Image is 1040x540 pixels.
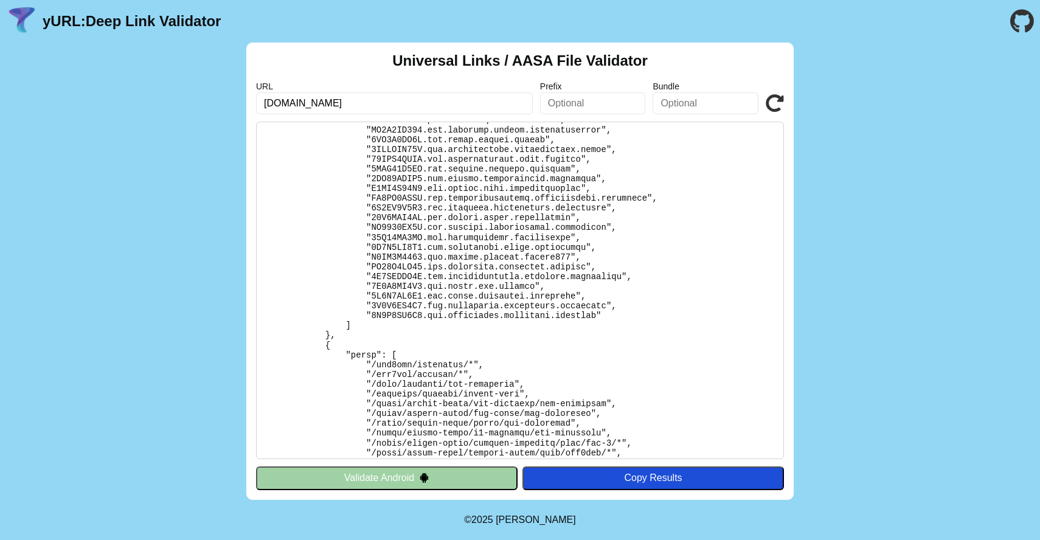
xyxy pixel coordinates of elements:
input: Required [256,92,533,114]
a: yURL:Deep Link Validator [43,13,221,30]
label: Bundle [653,81,758,91]
h2: Universal Links / AASA File Validator [392,52,648,69]
footer: © [464,500,575,540]
div: Copy Results [529,472,778,483]
input: Optional [653,92,758,114]
span: 2025 [471,514,493,525]
img: yURL Logo [6,5,38,37]
img: droidIcon.svg [419,472,429,483]
input: Optional [540,92,646,114]
button: Validate Android [256,466,518,490]
pre: Lorem ipsu do: sitam://conse.ad/.elit-seddo/eiusm-tem-inci-utlaboreetd Ma Aliquaen: Admi Veniamq-... [256,122,784,459]
label: URL [256,81,533,91]
label: Prefix [540,81,646,91]
a: Michael Ibragimchayev's Personal Site [496,514,576,525]
button: Copy Results [522,466,784,490]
